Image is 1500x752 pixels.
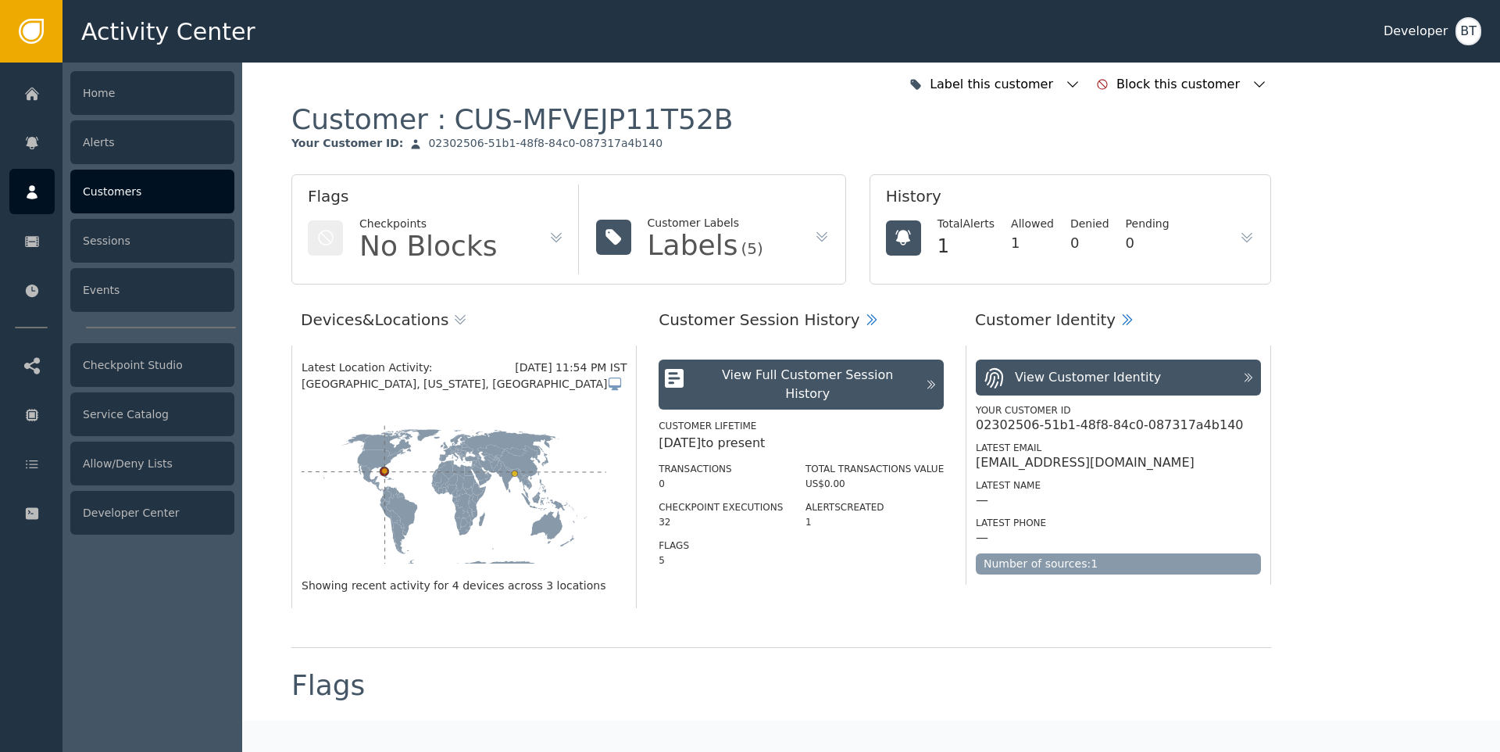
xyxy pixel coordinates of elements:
div: Events [70,268,234,312]
div: History [886,184,1255,216]
div: CUS-MFVEJP11T52B [454,102,733,137]
div: Sessions [70,219,234,263]
div: Service Catalog [70,392,234,436]
a: Checkpoint Studio [9,342,234,388]
a: Alerts [9,120,234,165]
div: Customer Identity [975,308,1116,331]
div: 02302506-51b1-48f8-84c0-087317a4b140 [428,137,662,151]
div: 0 [659,477,783,491]
button: View Full Customer Session History [659,360,944,410]
div: 0 [1126,232,1170,253]
div: Devices & Locations [301,308,448,331]
div: Customer Session History [659,308,859,331]
div: Flags [291,671,365,700]
div: [DATE] to present [659,434,944,453]
a: Sessions [9,218,234,263]
div: Label this customer [930,75,1057,94]
div: Flags [308,184,564,216]
div: Denied [1070,216,1109,232]
div: View Customer Identity [1015,368,1161,387]
div: 1 [1011,232,1054,253]
div: [EMAIL_ADDRESS][DOMAIN_NAME] [976,455,1195,471]
div: Allow/Deny Lists [70,442,234,485]
div: 32 [659,515,783,529]
div: 1 [937,232,995,260]
div: Alerts [70,120,234,164]
label: Alerts Created [805,502,884,513]
div: Latest Name [976,478,1261,492]
label: Total Transactions Value [805,464,944,474]
div: Checkpoint Studio [70,343,234,387]
div: Latest Phone [976,516,1261,530]
div: Developer Center [70,491,234,535]
div: Checkpoints [359,216,498,232]
div: (5) [741,241,762,256]
label: Customer Lifetime [659,421,756,432]
label: Flags [659,540,689,551]
div: Pending [1126,216,1170,232]
button: Label this customer [905,67,1084,102]
div: Number of sources: 1 [976,553,1261,575]
div: Latest Email [976,441,1261,455]
div: Block this customer [1116,75,1244,94]
div: US$0.00 [805,477,944,491]
div: Your Customer ID : [291,137,403,151]
label: Transactions [659,464,732,474]
a: Events [9,267,234,313]
button: Block this customer [1092,67,1271,102]
div: Customer Labels [648,215,763,231]
div: 02302506-51b1-48f8-84c0-087317a4b140 [976,417,1244,433]
button: View Customer Identity [976,360,1261,396]
a: Allow/Deny Lists [9,441,234,486]
a: Developer Center [9,490,234,535]
div: Your Customer ID [976,403,1261,417]
div: Home [70,71,234,115]
div: Developer [1384,22,1448,41]
div: 5 [659,553,783,568]
div: Customer : [291,102,734,137]
a: Service Catalog [9,392,234,437]
span: [GEOGRAPHIC_DATA], [US_STATE], [GEOGRAPHIC_DATA] [302,376,607,392]
a: Customers [9,169,234,214]
div: Allowed [1011,216,1054,232]
div: Latest Location Activity: [302,360,515,376]
div: Showing recent activity for 4 devices across 3 locations [302,578,627,594]
div: [DATE] 11:54 PM IST [515,360,627,376]
label: Checkpoint Executions [659,502,783,513]
div: Labels [648,231,738,260]
a: Home [9,70,234,116]
div: View Full Customer Session History [698,366,917,403]
div: 1 [805,515,944,529]
span: Activity Center [81,14,255,49]
div: 0 [1070,232,1109,253]
div: No Blocks [359,232,498,260]
div: — [976,530,988,546]
div: Customers [70,170,234,213]
div: Total Alerts [937,216,995,232]
div: — [976,492,988,508]
button: BT [1455,17,1481,45]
